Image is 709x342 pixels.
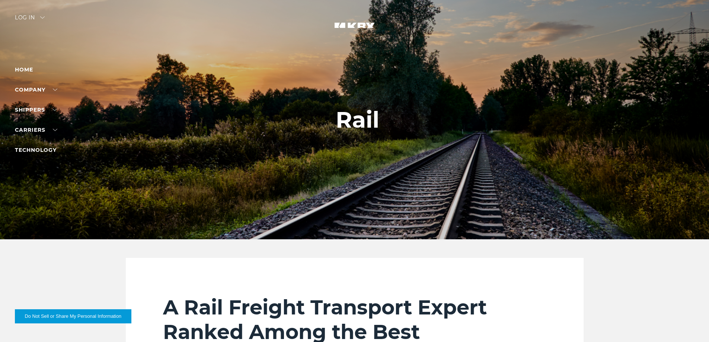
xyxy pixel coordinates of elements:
[15,127,57,133] a: Carriers
[40,16,45,19] img: arrow
[15,15,45,26] div: Log in
[15,147,57,153] a: Technology
[15,309,131,323] button: Do Not Sell or Share My Personal Information
[15,66,33,73] a: Home
[327,15,383,48] img: kbx logo
[15,106,57,113] a: SHIPPERS
[15,86,57,93] a: Company
[336,107,379,132] h1: Rail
